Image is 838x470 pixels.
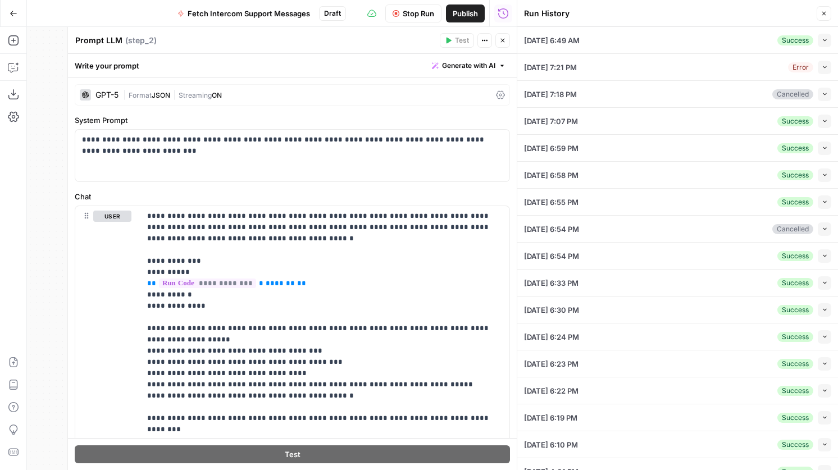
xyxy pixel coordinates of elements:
[524,358,579,369] span: [DATE] 6:23 PM
[427,58,510,73] button: Generate with AI
[171,4,317,22] button: Fetch Intercom Support Messages
[777,440,813,450] div: Success
[385,4,441,22] button: Stop Run
[777,332,813,342] div: Success
[446,4,485,22] button: Publish
[524,143,579,154] span: [DATE] 6:59 PM
[125,35,157,46] span: ( step_2 )
[93,211,131,222] button: user
[524,439,578,450] span: [DATE] 6:10 PM
[524,331,579,343] span: [DATE] 6:24 PM
[212,91,222,99] span: ON
[524,277,579,289] span: [DATE] 6:33 PM
[777,359,813,369] div: Success
[772,224,813,234] div: Cancelled
[777,143,813,153] div: Success
[442,61,495,71] span: Generate with AI
[777,35,813,45] div: Success
[440,33,474,48] button: Test
[75,35,122,46] textarea: Prompt LLM
[188,8,310,19] span: Fetch Intercom Support Messages
[777,278,813,288] div: Success
[455,35,469,45] span: Test
[324,8,341,19] span: Draft
[777,197,813,207] div: Success
[524,250,579,262] span: [DATE] 6:54 PM
[453,8,478,19] span: Publish
[524,170,579,181] span: [DATE] 6:58 PM
[95,91,119,99] div: GPT-5
[524,223,579,235] span: [DATE] 6:54 PM
[524,89,577,100] span: [DATE] 7:18 PM
[524,197,579,208] span: [DATE] 6:55 PM
[75,191,510,202] label: Chat
[777,251,813,261] div: Success
[524,385,579,396] span: [DATE] 6:22 PM
[524,304,579,316] span: [DATE] 6:30 PM
[170,89,179,100] span: |
[777,413,813,423] div: Success
[285,449,300,460] span: Test
[788,62,813,72] div: Error
[75,115,510,126] label: System Prompt
[129,91,152,99] span: Format
[524,116,578,127] span: [DATE] 7:07 PM
[777,116,813,126] div: Success
[772,89,813,99] div: Cancelled
[777,386,813,396] div: Success
[123,89,129,100] span: |
[524,62,577,73] span: [DATE] 7:21 PM
[524,35,580,46] span: [DATE] 6:49 AM
[179,91,212,99] span: Streaming
[152,91,170,99] span: JSON
[777,170,813,180] div: Success
[75,445,510,463] button: Test
[403,8,434,19] span: Stop Run
[524,412,577,423] span: [DATE] 6:19 PM
[777,305,813,315] div: Success
[68,54,517,77] div: Write your prompt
